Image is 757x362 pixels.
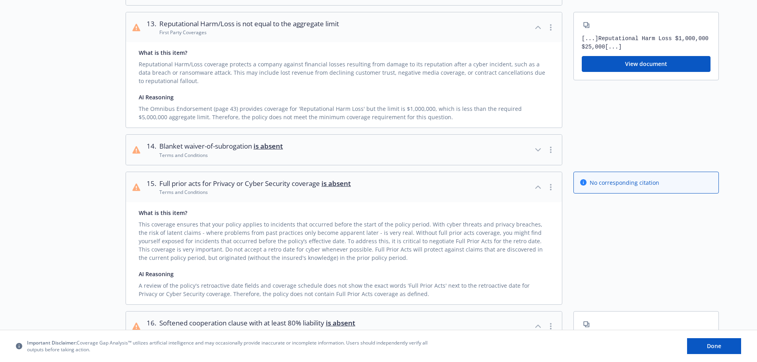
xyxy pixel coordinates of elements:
[326,318,355,327] span: is absent
[139,93,549,101] div: AI Reasoning
[159,318,355,328] span: Softened cooperation clause with at least 80% liability
[139,278,549,298] div: A review of the policy's retroactive date fields and coverage schedule does not show the exact wo...
[126,12,562,43] button: 13.Reputational Harm/Loss is not equal to the aggregate limitFirst Party Coverages
[159,19,339,29] span: Reputational Harm/Loss
[147,318,156,335] div: 16 .
[147,19,156,36] div: 13 .
[27,339,77,346] span: Important Disclaimer:
[590,178,659,187] span: No corresponding citation
[126,135,562,165] button: 14.Blanket waiver-of-subrogation is absentTerms and Conditions
[139,101,549,121] div: The Omnibus Endorsement (page 43) provides coverage for 'Reputational Harm Loss' but the limit is...
[159,328,355,335] div: Terms and Conditions
[139,48,549,57] div: What is this item?
[159,141,283,151] span: Blanket waiver-of-subrogation
[27,339,432,353] span: Coverage Gap Analysis™ utilizes artificial intelligence and may occasionally provide inaccurate o...
[126,172,562,202] button: 15.Full prior acts for Privacy or Cyber Security coverage is absentTerms and Conditions
[321,179,351,188] span: is absent
[582,35,711,51] div: [...] Reputational Harm Loss $1,000,000 $25,000 [...]
[139,209,549,217] div: What is this item?
[147,178,156,196] div: 15 .
[159,29,339,36] div: First Party Coverages
[139,217,549,262] div: This coverage ensures that your policy applies to incidents that occurred before the start of the...
[707,342,721,350] span: Done
[582,56,711,72] button: View document
[159,189,351,196] div: Terms and Conditions
[139,57,549,85] div: Reputational Harm/Loss coverage protects a company against financial losses resulting from damage...
[139,270,549,278] div: AI Reasoning
[147,141,156,159] div: 14 .
[687,338,741,354] button: Done
[126,312,562,342] button: 16.Softened cooperation clause with at least 80% liability is absentTerms and Conditions
[159,152,283,159] div: Terms and Conditions
[159,178,351,189] span: Full prior acts for Privacy or Cyber Security coverage
[254,141,283,151] span: is absent
[236,19,339,28] span: is not equal to the aggregate limit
